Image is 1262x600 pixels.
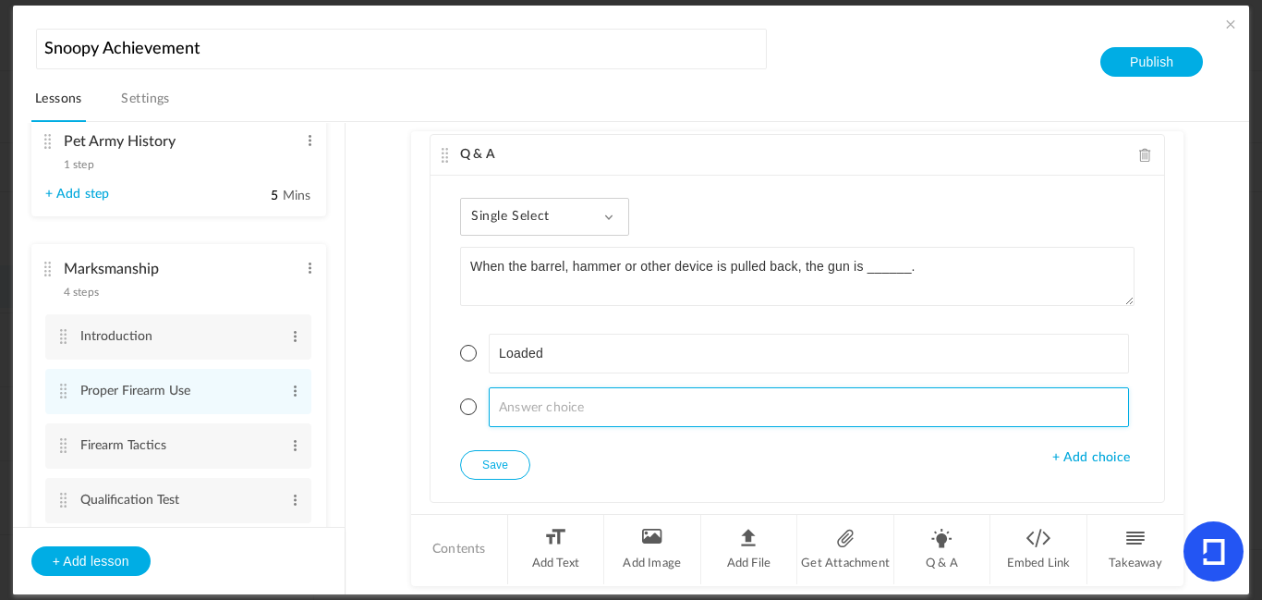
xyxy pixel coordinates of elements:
[460,450,530,480] button: Save
[1087,515,1183,584] li: Takeaway
[64,287,99,298] span: 4 steps
[701,515,798,584] li: Add File
[233,188,279,205] input: Mins
[604,515,701,584] li: Add Image
[894,515,991,584] li: Q & A
[489,334,1130,373] input: Answer choice
[1052,450,1130,466] span: + Add choice
[990,515,1087,584] li: Embed Link
[31,546,151,576] button: + Add lesson
[797,515,894,584] li: Get Attachment
[45,187,110,202] a: + Add step
[489,387,1130,427] input: Answer choice
[508,515,605,584] li: Add Text
[1100,47,1203,77] button: Publish
[117,87,174,122] a: Settings
[460,148,495,161] span: Q & A
[283,190,311,202] span: Mins
[31,87,86,122] a: Lessons
[471,209,564,225] span: Single Select
[411,515,508,584] li: Contents
[64,159,94,170] span: 1 step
